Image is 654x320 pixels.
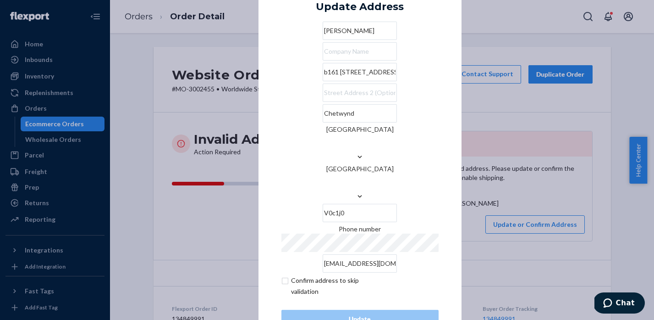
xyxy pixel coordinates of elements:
input: Company Name [323,42,397,61]
input: City [323,104,397,123]
iframe: Opens a widget where you can chat to one of our agents [594,292,645,315]
div: [GEOGRAPHIC_DATA] [281,164,439,174]
input: [GEOGRAPHIC_DATA] [359,174,360,192]
input: Street Address [323,63,397,81]
div: Update Address [316,1,404,12]
input: [GEOGRAPHIC_DATA] [359,134,360,152]
input: Email (Only Required for International) [323,254,397,273]
span: Phone number [339,225,381,233]
input: First & Last Name [323,22,397,40]
div: [GEOGRAPHIC_DATA] [281,125,439,134]
input: Street Address 2 (Optional) [323,84,397,102]
input: ZIP Code [323,204,397,222]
